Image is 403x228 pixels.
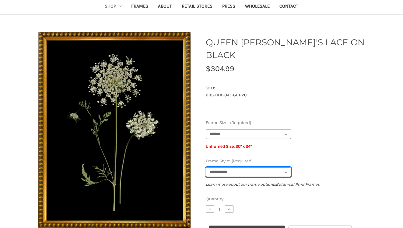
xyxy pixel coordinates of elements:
[206,158,371,164] label: Frame Style:
[276,182,320,187] a: Botanical Print Frames
[230,120,251,125] small: (Required)
[232,158,253,163] small: (Required)
[206,36,371,61] h1: QUEEN [PERSON_NAME]'S LACE ON BLACK
[206,64,234,73] span: $304.99
[206,120,371,126] label: Frame Size:
[206,196,371,202] label: Quantity:
[206,92,371,98] dd: BBS-BLK-QAL-GB1-20
[206,143,371,150] p: Unframed Size: 20" x 24"
[206,181,371,188] p: Learn more about our frame options:
[206,85,370,91] dt: SKU:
